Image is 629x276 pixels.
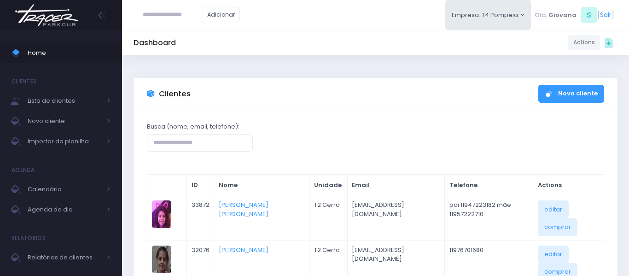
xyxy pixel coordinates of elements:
[600,10,612,20] a: Sair
[28,95,101,107] span: Lista de clientes
[347,196,444,241] td: [EMAIL_ADDRESS][DOMAIN_NAME]
[12,161,35,179] h4: Agenda
[219,200,268,218] a: [PERSON_NAME] [PERSON_NAME]
[309,196,348,241] td: T2 Cerro
[581,7,597,23] span: S
[28,135,101,147] span: Importar da planilha
[186,175,214,196] th: ID
[12,72,36,91] h4: Clientes
[28,252,101,264] span: Relatórios de clientes
[445,175,533,196] th: Telefone
[347,175,444,196] th: Email
[538,246,569,263] a: editar
[533,175,604,196] th: Actions
[28,204,101,216] span: Agenda do dia
[28,47,111,59] span: Home
[535,11,547,20] span: Olá,
[538,218,577,236] a: comprar
[28,115,101,127] span: Novo cliente
[445,196,533,241] td: pai 11947223182 mãe 11957222710
[531,5,617,25] div: [ ]
[538,85,604,103] a: Novo cliente
[309,175,348,196] th: Unidade
[134,38,176,47] h5: Dashboard
[219,246,268,254] a: [PERSON_NAME]
[12,229,46,247] h4: Relatórios
[186,196,214,241] td: 33872
[159,89,191,99] h3: Clientes
[548,11,577,20] span: Giovana
[568,35,600,50] a: Actions
[28,183,101,195] span: Calendário
[214,175,309,196] th: Nome
[203,7,240,22] a: Adicionar
[147,122,239,131] label: Busca (nome, email, telefone):
[538,200,569,218] a: editar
